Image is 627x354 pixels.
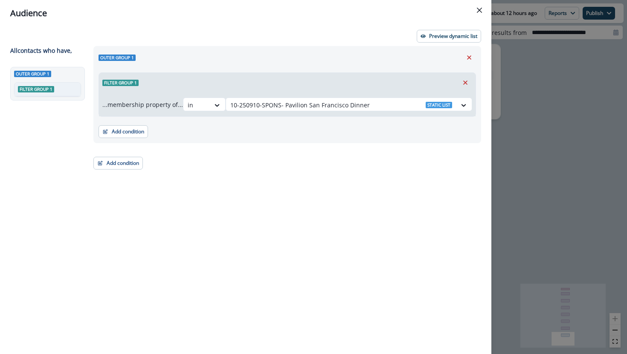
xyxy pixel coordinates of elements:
div: Audience [10,7,481,20]
span: Filter group 1 [102,80,139,86]
button: Preview dynamic list [417,30,481,43]
p: ...membership property of... [102,100,183,109]
button: Add condition [93,157,143,170]
span: Outer group 1 [14,71,51,77]
span: Filter group 1 [18,86,54,92]
button: Remove [459,76,472,89]
p: All contact s who have, [10,46,72,55]
span: Outer group 1 [99,55,136,61]
button: Remove [462,51,476,64]
button: Add condition [99,125,148,138]
button: Close [473,3,486,17]
p: Preview dynamic list [429,33,477,39]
